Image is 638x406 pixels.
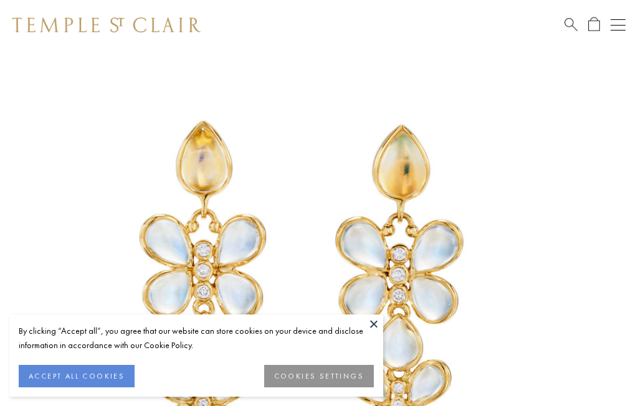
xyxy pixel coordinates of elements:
img: Temple St. Clair [12,17,201,32]
a: Open Shopping Bag [588,17,600,32]
button: COOKIES SETTINGS [264,365,374,387]
button: Open navigation [611,17,626,32]
button: ACCEPT ALL COOKIES [19,365,135,387]
a: Search [564,17,578,32]
div: By clicking “Accept all”, you agree that our website can store cookies on your device and disclos... [19,324,374,352]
